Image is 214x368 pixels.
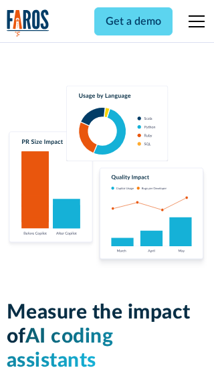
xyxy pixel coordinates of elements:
[94,7,173,35] a: Get a demo
[7,9,49,37] img: Logo of the analytics and reporting company Faros.
[181,5,207,37] div: menu
[7,9,49,37] a: home
[7,86,208,268] img: Charts tracking GitHub Copilot's usage and impact on velocity and quality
